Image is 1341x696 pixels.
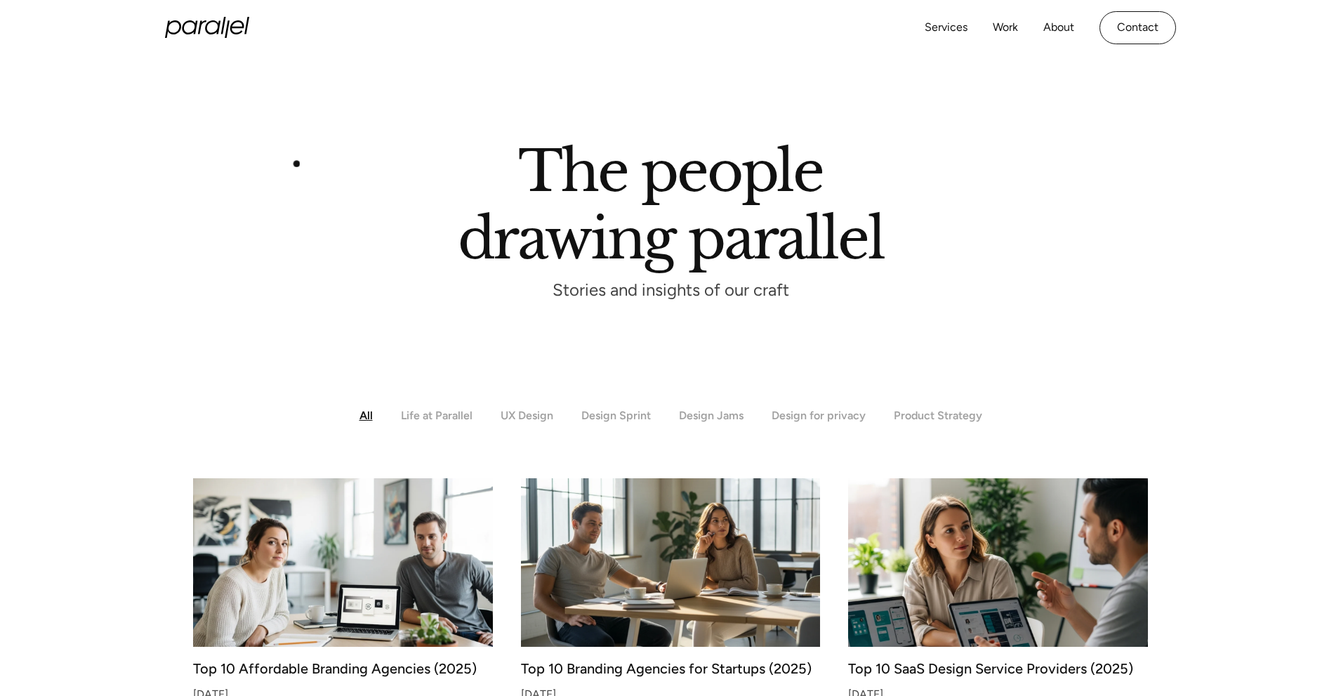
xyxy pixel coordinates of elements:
[1099,11,1176,44] a: Contact
[772,409,866,422] div: Design for privacy
[993,18,1018,38] a: Work
[193,664,493,674] div: Top 10 Affordable Branding Agencies (2025)
[501,409,553,422] div: UX Design
[848,664,1148,674] div: Top 10 SaaS Design Service Providers (2025)
[521,664,821,674] div: Top 10 Branding Agencies for Startups (2025)
[894,409,982,422] div: Product Strategy
[925,18,967,38] a: Services
[458,151,884,259] h1: The people drawing parallel
[581,409,651,422] div: Design Sprint
[401,409,473,422] div: Life at Parallel
[679,409,744,422] div: Design Jams
[553,284,789,301] p: Stories and insights of our craft
[359,409,373,422] div: All
[1043,18,1074,38] a: About
[165,17,249,38] a: home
